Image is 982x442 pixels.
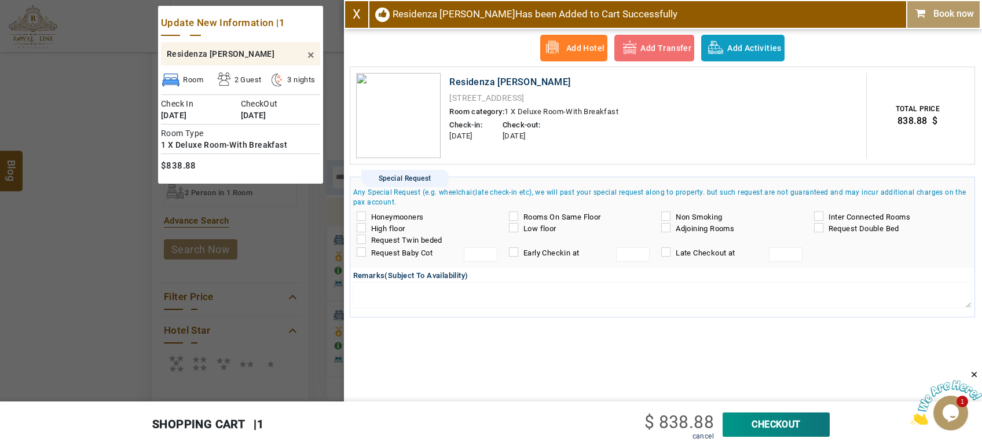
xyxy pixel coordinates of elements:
span: $ [932,115,937,126]
a: CheckOut [723,412,830,437]
span: Honeymooners [371,213,424,221]
span: Special Request [361,170,449,187]
span: (Subject To Availability) [384,271,468,280]
a: Update New Information |1 [161,15,320,31]
img: rome [356,73,441,158]
span: Residenza [PERSON_NAME] [393,8,515,20]
span: Add Transfer [640,38,691,59]
span: [STREET_ADDRESS] [449,93,524,103]
b: Check-out: [503,120,540,129]
span: Remarks [353,271,468,280]
span: Residenza [PERSON_NAME] [449,76,570,87]
span: Guest [240,71,261,89]
div: Shopping Cart | [152,416,263,433]
span: Request Double Bed [829,224,899,233]
a: X [353,7,361,21]
span: Request Twin beded [371,236,442,244]
span: 3 [287,71,291,89]
b: [DATE] [161,111,186,120]
span: Inter Connected Rooms [829,213,910,221]
iframe: chat widget [910,370,982,425]
b: 1 X Deluxe Room-With Breakfast [161,140,287,149]
span: 838.88 [659,412,714,432]
span: Room Type [161,129,204,138]
span: Low floor [523,224,556,233]
span: 838.88 [897,115,927,126]
span: Late Checkout at [676,249,735,257]
a: cancel [692,432,714,440]
span: × [307,46,314,64]
span: 1 [279,17,285,28]
a: Book now [910,6,977,22]
span: $ [644,412,654,432]
span: CheckOut [241,99,278,108]
span: [DATE] [503,131,525,140]
div: Total Price [870,104,966,114]
b: Room category: [449,107,504,116]
span: 838.88 [166,160,196,171]
span: 1 X Deluxe Room-With Breakfast [504,107,618,116]
span: $ [161,160,166,171]
span: nights [294,71,315,89]
span: [DATE] [449,131,472,140]
span: Adjoining Rooms [676,224,734,233]
b: [DATE] [241,111,266,120]
div: Any Special Request (e.g. wheelchair,late check-in etc), we will past your special request along ... [353,188,972,207]
span: Early Checkin at [523,249,579,257]
span: Has been Added to Cart Successfully [393,8,857,20]
span: Check In [161,99,193,108]
span: Residenza [PERSON_NAME] [167,48,274,60]
span: Rooms On Same Floor [523,213,601,221]
span: Add Hotel [566,38,605,59]
span: High floor [371,224,405,233]
span: Non Smoking [676,213,722,221]
span: Room [183,71,203,89]
span: Add Activities [727,38,782,59]
span: 2 [234,71,239,89]
span: 1 [257,417,263,431]
b: Check-in: [449,120,482,129]
span: Request Baby Cot [371,249,433,257]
